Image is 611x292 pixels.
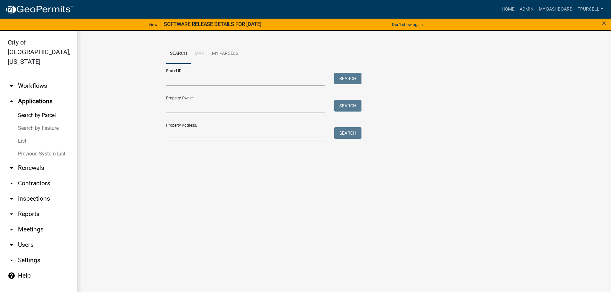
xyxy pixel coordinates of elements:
[499,3,517,15] a: Home
[8,226,15,233] i: arrow_drop_down
[208,44,242,64] a: My Parcels
[602,19,606,27] button: Close
[517,3,536,15] a: Admin
[8,210,15,218] i: arrow_drop_down
[164,21,261,27] strong: SOFTWARE RELEASE DETAILS FOR [DATE]
[8,256,15,264] i: arrow_drop_down
[575,3,606,15] a: Tpurcell
[8,241,15,249] i: arrow_drop_down
[334,73,361,84] button: Search
[389,19,425,30] button: Don't show again
[8,97,15,105] i: arrow_drop_up
[536,3,575,15] a: My Dashboard
[334,100,361,112] button: Search
[602,19,606,28] span: ×
[8,179,15,187] i: arrow_drop_down
[334,127,361,139] button: Search
[8,195,15,203] i: arrow_drop_down
[146,19,160,30] a: View
[8,82,15,90] i: arrow_drop_down
[8,272,15,279] i: help
[8,164,15,172] i: arrow_drop_down
[166,44,191,64] a: Search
